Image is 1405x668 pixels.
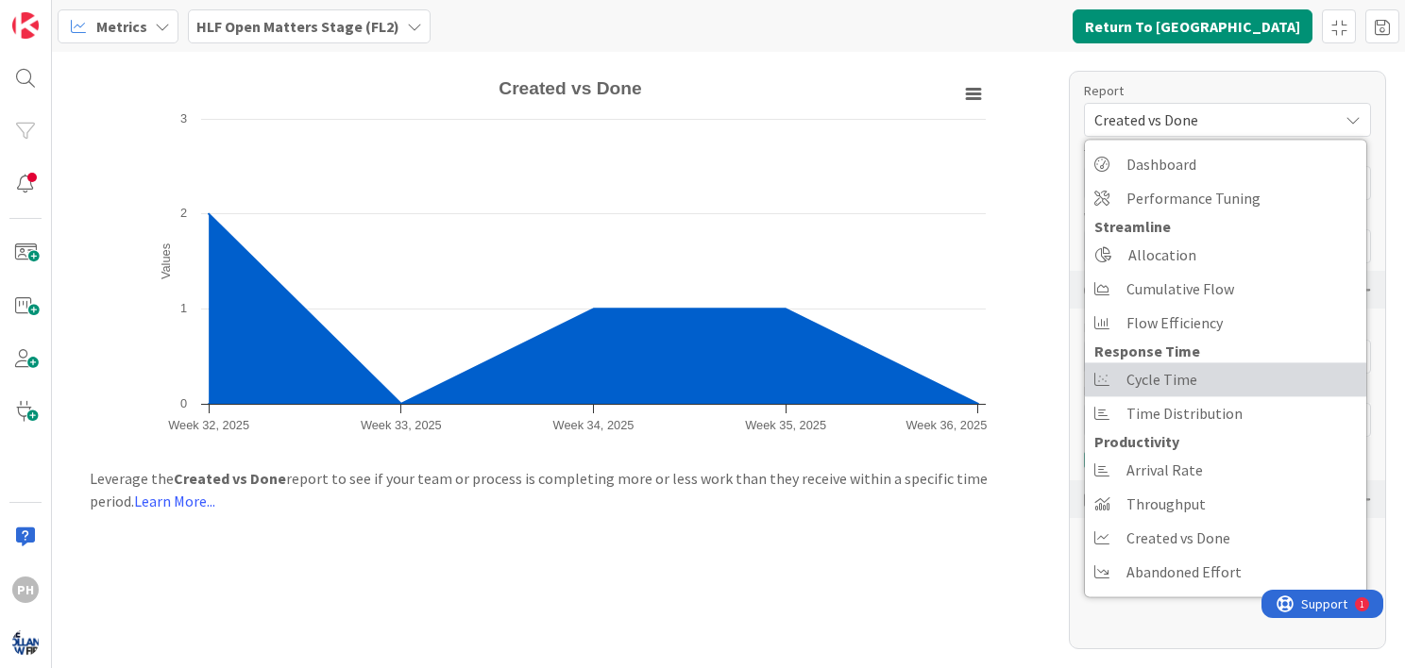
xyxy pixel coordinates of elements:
a: Performance Tuning [1085,181,1366,215]
b: Created vs Done [174,469,286,488]
text: Week 33, 2025 [360,418,441,432]
div: Streamline [1085,215,1366,238]
text: Week 34, 2025 [552,418,634,432]
span: Created vs Done [1126,524,1230,552]
text: Created vs Done [499,78,642,98]
a: Throughput [1085,487,1366,521]
div: Report [1084,81,1352,101]
button: Return To [GEOGRAPHIC_DATA] [1073,9,1312,43]
img: Visit kanbanzone.com [12,12,39,39]
a: Time Distribution [1085,396,1366,430]
div: Productivity [1085,430,1366,453]
img: avatar [12,629,39,656]
span: Time Distribution [1126,399,1243,427]
span: Arrival Rate [1126,456,1203,484]
span: Abandoned Effort [1126,558,1242,586]
span: Flow Efficiency [1126,309,1223,337]
a: Dashboard [1085,147,1366,181]
span: Performance Tuning [1126,184,1261,212]
text: 2 [179,206,186,220]
span: Created vs Done [1094,107,1329,133]
text: Week 35, 2025 [745,418,826,432]
a: Abandoned Effort [1085,555,1366,589]
a: Learn More... [134,492,215,510]
text: Week 32, 2025 [168,418,249,432]
b: HLF Open Matters Stage (FL2) [196,17,399,36]
text: 1 [179,301,186,315]
text: 3 [179,111,186,125]
a: Allocation [1085,238,1366,272]
div: Response Time [1085,340,1366,362]
span: Support [40,3,86,25]
span: Cycle Time [1126,365,1197,393]
svg: Created vs Done [145,71,995,448]
span: Metrics [96,15,147,38]
text: Week 36, 2025 [906,418,987,432]
div: 1 [98,8,103,23]
div: PH [12,576,39,603]
span: Allocation [1128,241,1196,269]
span: Dashboard [1126,150,1196,178]
span: Throughput [1126,490,1206,518]
a: Created vs Done [1085,521,1366,555]
a: Arrival Rate [1085,453,1366,487]
div: Leverage the report to see if your team or process is completing more or less work than they rece... [52,467,1088,512]
span: Cumulative Flow [1126,275,1234,303]
a: Cycle Time [1085,362,1366,396]
a: Flow Efficiency [1085,306,1366,340]
text: 0 [179,396,186,410]
a: Cumulative Flow [1085,272,1366,306]
text: Values [159,243,173,279]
